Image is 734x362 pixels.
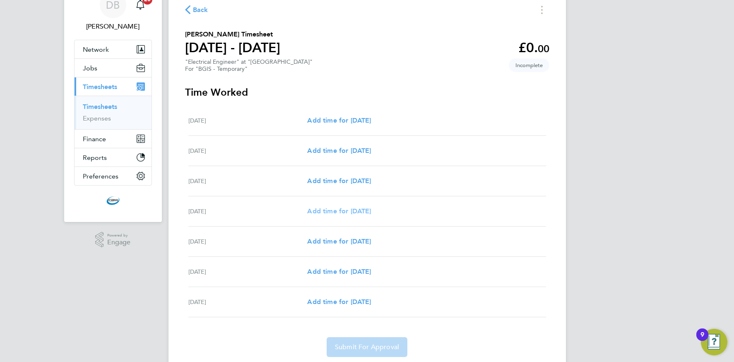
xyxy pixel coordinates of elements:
span: Powered by [107,232,130,239]
a: Add time for [DATE] [307,116,371,125]
app-decimal: £0. [518,40,549,56]
a: Add time for [DATE] [307,237,371,246]
span: Reports [83,154,107,162]
a: Add time for [DATE] [307,176,371,186]
span: Finance [83,135,106,143]
span: Engage [107,239,130,246]
span: Back [193,5,208,15]
button: Jobs [75,59,152,77]
a: Expenses [83,114,111,122]
a: Go to home page [74,194,152,207]
span: Preferences [83,172,118,180]
a: Add time for [DATE] [307,267,371,277]
button: Network [75,40,152,58]
span: Timesheets [83,83,117,91]
span: Add time for [DATE] [307,147,371,154]
h2: [PERSON_NAME] Timesheet [185,29,280,39]
a: Add time for [DATE] [307,146,371,156]
img: cbwstaffingsolutions-logo-retina.png [106,194,120,207]
button: Reports [75,148,152,167]
div: [DATE] [188,206,308,216]
a: Add time for [DATE] [307,297,371,307]
button: Preferences [75,167,152,185]
div: [DATE] [188,237,308,246]
span: Jobs [83,64,97,72]
span: Add time for [DATE] [307,268,371,275]
h3: Time Worked [185,86,549,99]
div: "Electrical Engineer" at "[GEOGRAPHIC_DATA]" [185,58,313,72]
button: Finance [75,130,152,148]
span: Add time for [DATE] [307,116,371,124]
div: [DATE] [188,297,308,307]
div: 9 [700,335,704,345]
span: Add time for [DATE] [307,298,371,306]
button: Timesheets Menu [534,3,549,16]
button: Timesheets [75,77,152,96]
span: Add time for [DATE] [307,177,371,185]
span: Add time for [DATE] [307,237,371,245]
div: For "BGIS - Temporary" [185,65,313,72]
a: Add time for [DATE] [307,206,371,216]
div: [DATE] [188,116,308,125]
h1: [DATE] - [DATE] [185,39,280,56]
span: Daniel Barber [74,22,152,31]
span: Network [83,46,109,53]
div: [DATE] [188,267,308,277]
div: [DATE] [188,146,308,156]
div: [DATE] [188,176,308,186]
span: Add time for [DATE] [307,207,371,215]
div: Timesheets [75,96,152,129]
a: Timesheets [83,103,117,111]
a: Powered byEngage [95,232,130,248]
button: Back [185,5,208,15]
span: This timesheet is Incomplete. [509,58,549,72]
span: 00 [538,43,549,55]
button: Open Resource Center, 9 new notifications [701,329,727,355]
